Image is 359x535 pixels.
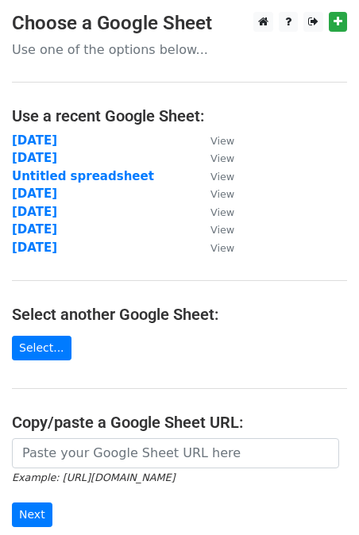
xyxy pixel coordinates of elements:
a: [DATE] [12,187,57,201]
h4: Use a recent Google Sheet: [12,106,347,125]
small: View [210,188,234,200]
a: Untitled spreadsheet [12,169,154,183]
a: View [195,187,234,201]
small: View [210,152,234,164]
small: View [210,171,234,183]
h4: Select another Google Sheet: [12,305,347,324]
a: [DATE] [12,222,57,237]
a: View [195,169,234,183]
h4: Copy/paste a Google Sheet URL: [12,413,347,432]
small: View [210,206,234,218]
small: View [210,224,234,236]
a: View [195,151,234,165]
h3: Choose a Google Sheet [12,12,347,35]
a: [DATE] [12,241,57,255]
input: Paste your Google Sheet URL here [12,438,339,468]
a: [DATE] [12,205,57,219]
small: Example: [URL][DOMAIN_NAME] [12,471,175,483]
a: View [195,133,234,148]
small: View [210,135,234,147]
a: [DATE] [12,151,57,165]
a: [DATE] [12,133,57,148]
small: View [210,242,234,254]
input: Next [12,502,52,527]
p: Use one of the options below... [12,41,347,58]
a: Select... [12,336,71,360]
a: View [195,205,234,219]
a: View [195,222,234,237]
a: View [195,241,234,255]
